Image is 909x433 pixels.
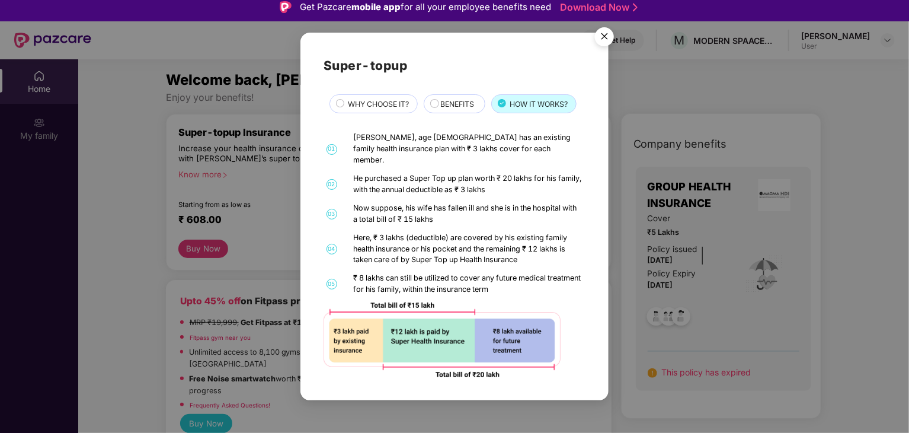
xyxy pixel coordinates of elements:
strong: mobile app [351,1,401,12]
span: 02 [327,179,337,190]
img: Stroke [633,1,638,14]
h2: Super-topup [324,56,585,75]
span: BENEFITS [440,98,474,110]
img: Logo [280,1,292,13]
div: Now suppose, his wife has fallen ill and she is in the hospital with a total bill of ₹ 15 lakhs [354,203,583,225]
span: HOW IT WORKS? [510,98,568,110]
span: 04 [327,244,337,254]
div: He purchased a Super Top up plan worth ₹ 20 lakhs for his family, with the annual deductible as ₹... [354,173,583,196]
img: 92ad5f425632aafc39dd5e75337fe900.png [324,303,561,377]
span: 05 [327,279,337,289]
img: svg+xml;base64,PHN2ZyB4bWxucz0iaHR0cDovL3d3dy53My5vcmcvMjAwMC9zdmciIHdpZHRoPSI1NiIgaGVpZ2h0PSI1Ni... [588,22,621,55]
span: 01 [327,144,337,155]
div: ₹ 8 lakhs can still be utilized to cover any future medical treatment for his family, within the ... [354,273,583,295]
span: WHY CHOOSE IT? [348,98,409,110]
button: Close [588,21,620,53]
div: Here, ₹ 3 lakhs (deductible) are covered by his existing family health insurance or his pocket an... [354,233,583,266]
span: 03 [327,209,337,219]
a: Download Now [560,1,634,14]
div: [PERSON_NAME], age [DEMOGRAPHIC_DATA] has an existing family health insurance plan with ₹ 3 lakhs... [354,132,583,166]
